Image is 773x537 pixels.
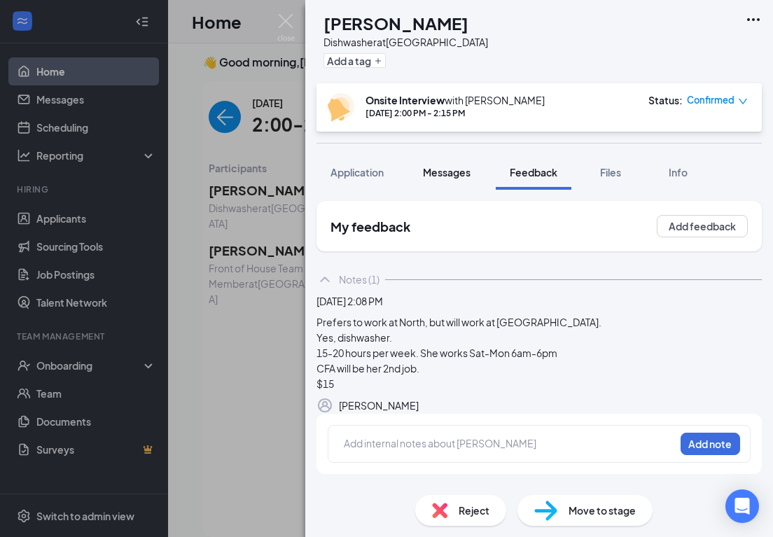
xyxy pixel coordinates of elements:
span: Reject [459,503,489,518]
span: Move to stage [569,503,636,518]
span: Messages [423,166,471,179]
div: Notes (1) [339,272,379,286]
b: Onsite Interview [365,94,445,106]
span: down [738,97,748,106]
div: Prefers to work at North, but will work at [GEOGRAPHIC_DATA]. Yes, dishwasher. 15-20 hours per we... [316,314,762,391]
span: Files [600,166,621,179]
button: Add note [681,433,740,455]
div: [DATE] 2:00 PM - 2:15 PM [365,107,545,119]
span: Application [330,166,384,179]
span: Feedback [510,166,557,179]
div: with [PERSON_NAME] [365,93,545,107]
span: [DATE] 2:08 PM [316,295,383,307]
svg: Plus [374,57,382,65]
span: Confirmed [687,93,734,107]
div: [PERSON_NAME] [339,398,419,413]
svg: Profile [316,397,333,414]
button: Add feedback [657,215,748,237]
span: Info [669,166,688,179]
button: PlusAdd a tag [323,53,386,68]
svg: Ellipses [745,11,762,28]
svg: ChevronUp [316,271,333,288]
h1: [PERSON_NAME] [323,11,468,35]
div: Open Intercom Messenger [725,489,759,523]
div: Status : [648,93,683,107]
h2: My feedback [330,218,410,235]
div: Dishwasher at [GEOGRAPHIC_DATA] [323,35,488,49]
